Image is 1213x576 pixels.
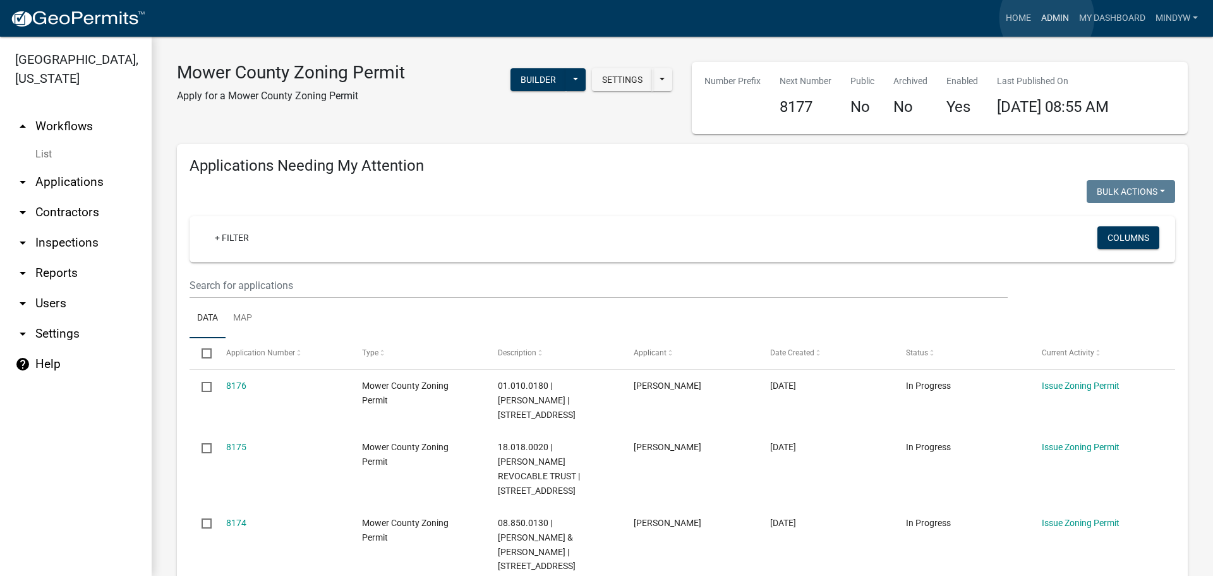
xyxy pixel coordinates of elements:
[997,75,1109,88] p: Last Published On
[226,442,246,452] a: 8175
[906,518,951,528] span: In Progress
[1150,6,1203,30] a: mindyw
[362,381,449,405] span: Mower County Zoning Permit
[15,326,30,341] i: arrow_drop_down
[1042,381,1119,391] a: Issue Zoning Permit
[946,98,978,116] h4: Yes
[1087,180,1175,203] button: Bulk Actions
[15,119,30,134] i: arrow_drop_up
[498,381,576,420] span: 01.010.0180 | LAGERSTEDT DAVID L | 14846 STATE HWY 56
[893,75,927,88] p: Archived
[946,75,978,88] p: Enabled
[226,348,295,357] span: Application Number
[1030,338,1166,369] datatable-header-cell: Current Activity
[1036,6,1074,30] a: Admin
[15,266,30,281] i: arrow_drop_down
[486,338,622,369] datatable-header-cell: Description
[362,442,449,467] span: Mower County Zoning Permit
[622,338,757,369] datatable-header-cell: Applicant
[1074,6,1150,30] a: My Dashboard
[770,442,796,452] span: 08/18/2025
[634,442,701,452] span: Jay Peterson
[15,296,30,311] i: arrow_drop_down
[893,98,927,116] h4: No
[780,98,831,116] h4: 8177
[906,348,928,357] span: Status
[15,357,30,372] i: help
[704,75,761,88] p: Number Prefix
[226,298,260,339] a: Map
[190,338,214,369] datatable-header-cell: Select
[1042,518,1119,528] a: Issue Zoning Permit
[1042,442,1119,452] a: Issue Zoning Permit
[1042,348,1094,357] span: Current Activity
[226,381,246,391] a: 8176
[190,298,226,339] a: Data
[177,62,405,83] h3: Mower County Zoning Permit
[510,68,566,91] button: Builder
[226,518,246,528] a: 8174
[498,442,580,495] span: 18.018.0020 | JAY D PETERSON REVOCABLE TRUST | 50905 320TH ST
[15,235,30,250] i: arrow_drop_down
[592,68,653,91] button: Settings
[15,205,30,220] i: arrow_drop_down
[634,348,667,357] span: Applicant
[850,75,874,88] p: Public
[190,273,1008,298] input: Search for applications
[894,338,1030,369] datatable-header-cell: Status
[997,98,1109,116] span: [DATE] 08:55 AM
[498,348,536,357] span: Description
[350,338,486,369] datatable-header-cell: Type
[770,348,814,357] span: Date Created
[906,442,951,452] span: In Progress
[214,338,349,369] datatable-header-cell: Application Number
[1001,6,1036,30] a: Home
[1097,226,1159,249] button: Columns
[770,518,796,528] span: 08/18/2025
[906,381,951,391] span: In Progress
[362,348,378,357] span: Type
[634,381,701,391] span: David Lagerstedt
[634,518,701,528] span: Chad Christenson
[15,175,30,190] i: arrow_drop_down
[770,381,796,391] span: 08/20/2025
[177,89,405,104] p: Apply for a Mower County Zoning Permit
[205,226,259,249] a: + Filter
[498,518,576,571] span: 08.850.0130 | CHRISTENSON CHAD K & MICHELLE A | 3396 11TH AVE NW
[780,75,831,88] p: Next Number
[362,518,449,542] span: Mower County Zoning Permit
[850,98,874,116] h4: No
[190,157,1175,175] h4: Applications Needing My Attention
[757,338,893,369] datatable-header-cell: Date Created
